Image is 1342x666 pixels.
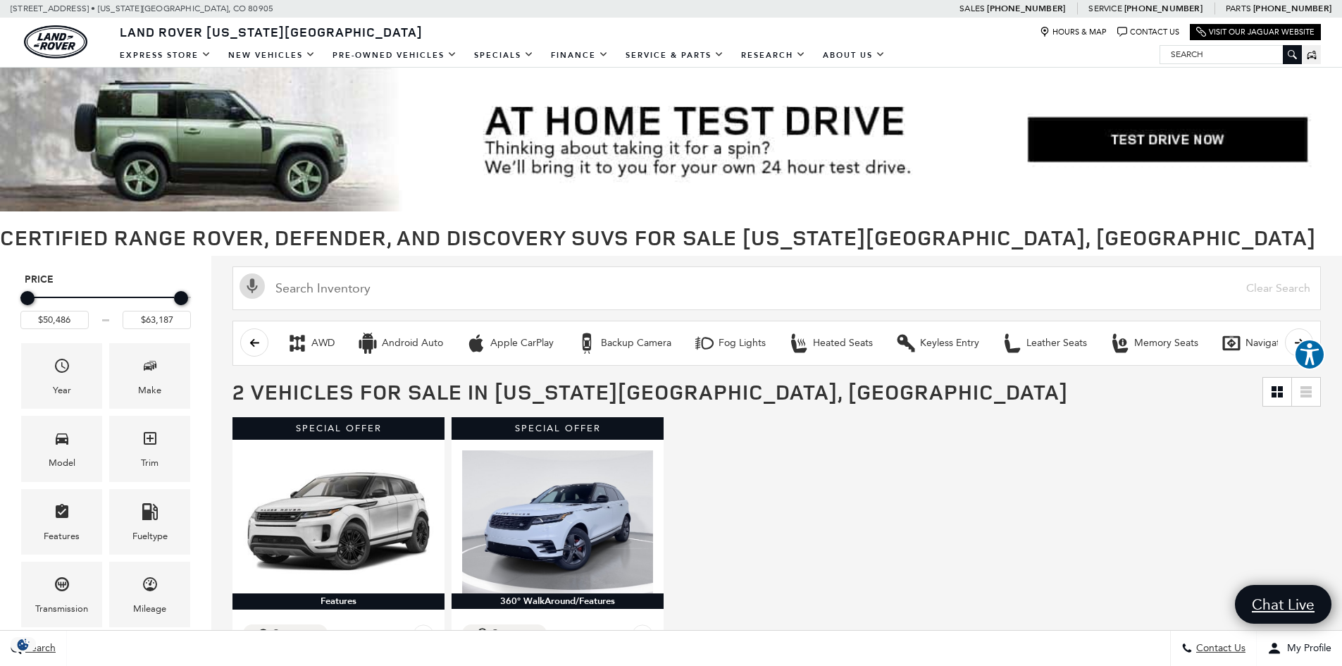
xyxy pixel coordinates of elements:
[895,333,917,354] div: Keyless Entry
[462,624,547,643] button: Compare Vehicle
[24,25,87,58] img: Land Rover
[632,624,653,651] button: Save Vehicle
[704,185,718,199] span: Go to slide 7
[781,328,881,358] button: Heated SeatsHeated Seats
[1124,3,1203,14] a: [PHONE_NUMBER]
[645,185,659,199] span: Go to slide 4
[576,333,597,354] div: Backup Camera
[1213,328,1336,358] button: Navigation SystemNavigation System
[20,291,35,305] div: Minimum Price
[54,354,70,383] span: Year
[142,426,159,455] span: Trim
[109,562,190,627] div: MileageMileage
[142,500,159,529] span: Fueltype
[138,383,161,398] div: Make
[21,343,102,409] div: YearYear
[490,337,554,350] div: Apple CarPlay
[1117,27,1179,37] a: Contact Us
[1281,643,1331,655] span: My Profile
[458,328,561,358] button: Apple CarPlayApple CarPlay
[723,185,738,199] span: Go to slide 8
[452,593,664,609] div: 360° WalkAround/Features
[1110,333,1131,354] div: Memory Seats
[1102,328,1206,358] button: Memory SeatsMemory Seats
[719,337,766,350] div: Fog Lights
[232,417,445,440] div: Special Offer
[664,185,678,199] span: Go to slide 5
[1196,27,1315,37] a: Visit Our Jaguar Website
[733,43,814,68] a: Research
[111,43,894,68] nav: Main Navigation
[54,500,70,529] span: Features
[243,450,434,593] img: 2025 Land Rover Range Rover Evoque S
[684,185,698,199] span: Go to slide 6
[109,416,190,481] div: TrimTrim
[987,3,1065,14] a: [PHONE_NUMBER]
[1294,339,1325,370] button: Explore your accessibility options
[357,333,378,354] div: Android Auto
[413,624,434,651] button: Save Vehicle
[279,328,342,358] button: AWDAWD
[220,43,324,68] a: New Vehicles
[232,377,1068,406] span: 2 Vehicles for Sale in [US_STATE][GEOGRAPHIC_DATA], [GEOGRAPHIC_DATA]
[123,311,191,329] input: Maximum
[686,328,773,358] button: Fog LightsFog Lights
[1235,585,1331,624] a: Chat Live
[7,637,39,652] section: Click to Open Cookie Consent Modal
[132,529,168,544] div: Fueltype
[7,637,39,652] img: Opt-Out Icon
[20,311,89,329] input: Minimum
[240,328,268,357] button: scroll left
[382,337,443,350] div: Android Auto
[1285,328,1313,357] button: scroll right
[1040,27,1107,37] a: Hours & Map
[272,627,313,640] div: Compare
[141,455,159,471] div: Trim
[324,43,466,68] a: Pre-Owned Vehicles
[1026,337,1087,350] div: Leather Seats
[814,43,894,68] a: About Us
[54,572,70,601] span: Transmission
[21,416,102,481] div: ModelModel
[788,333,809,354] div: Heated Seats
[142,354,159,383] span: Make
[24,25,87,58] a: land-rover
[1263,378,1291,406] a: Grid View
[1245,595,1322,614] span: Chat Live
[920,337,979,350] div: Keyless Entry
[1221,333,1242,354] div: Navigation System
[452,417,664,440] div: Special Offer
[49,455,75,471] div: Model
[174,291,188,305] div: Maximum Price
[1257,631,1342,666] button: Open user profile menu
[109,489,190,555] div: FueltypeFueltype
[20,286,191,329] div: Price
[21,489,102,555] div: FeaturesFeatures
[1294,339,1325,373] aside: Accessibility Help Desk
[11,4,273,13] a: [STREET_ADDRESS] • [US_STATE][GEOGRAPHIC_DATA], CO 80905
[625,185,639,199] span: Go to slide 3
[605,185,619,199] span: Go to slide 2
[142,572,159,601] span: Mileage
[959,4,985,13] span: Sales
[21,562,102,627] div: TransmissionTransmission
[569,328,679,358] button: Backup CameraBackup Camera
[25,273,187,286] h5: Price
[240,273,265,299] svg: Click to toggle on voice search
[1088,4,1122,13] span: Service
[462,450,653,593] img: 2025 Land Rover Range Rover Velar Dynamic SE
[1245,337,1329,350] div: Navigation System
[1002,333,1023,354] div: Leather Seats
[466,43,542,68] a: Specials
[743,185,757,199] span: Go to slide 9
[1226,4,1251,13] span: Parts
[994,328,1095,358] button: Leather SeatsLeather Seats
[1253,3,1331,14] a: [PHONE_NUMBER]
[694,333,715,354] div: Fog Lights
[601,337,671,350] div: Backup Camera
[232,266,1321,310] input: Search Inventory
[813,337,873,350] div: Heated Seats
[287,333,308,354] div: AWD
[109,343,190,409] div: MakeMake
[349,328,451,358] button: Android AutoAndroid Auto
